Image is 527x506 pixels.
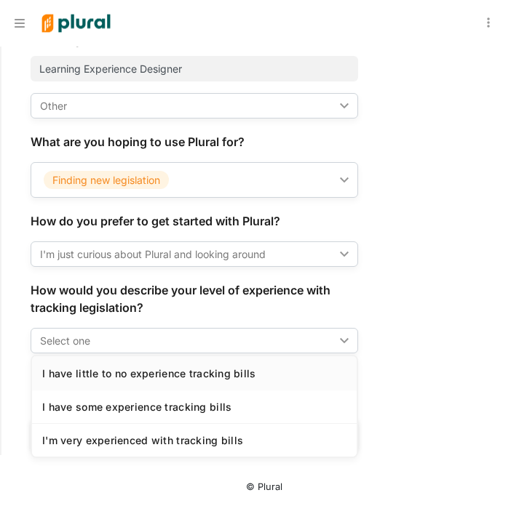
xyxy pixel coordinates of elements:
[42,367,346,379] div: I have little to no experience tracking bills
[32,390,357,423] a: I have some experience tracking bills
[246,481,282,492] small: © Plural
[31,56,358,81] input: Job title
[40,98,334,113] div: Other
[32,356,357,390] a: I have little to no experience tracking bills
[31,133,358,150] div: What are you hoping to use Plural for?
[31,281,358,316] div: How would you describe your level of experience with tracking legislation?
[40,246,334,262] div: I'm just curious about Plural and looking around
[32,423,357,457] a: I'm very experienced with tracking bills
[40,333,334,348] div: Select one
[31,212,358,230] div: How do you prefer to get started with Plural?
[44,171,169,189] span: Finding new legislation
[42,434,346,446] div: I'm very experienced with tracking bills
[42,401,346,413] div: I have some experience tracking bills
[31,1,122,47] img: Logo for Plural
